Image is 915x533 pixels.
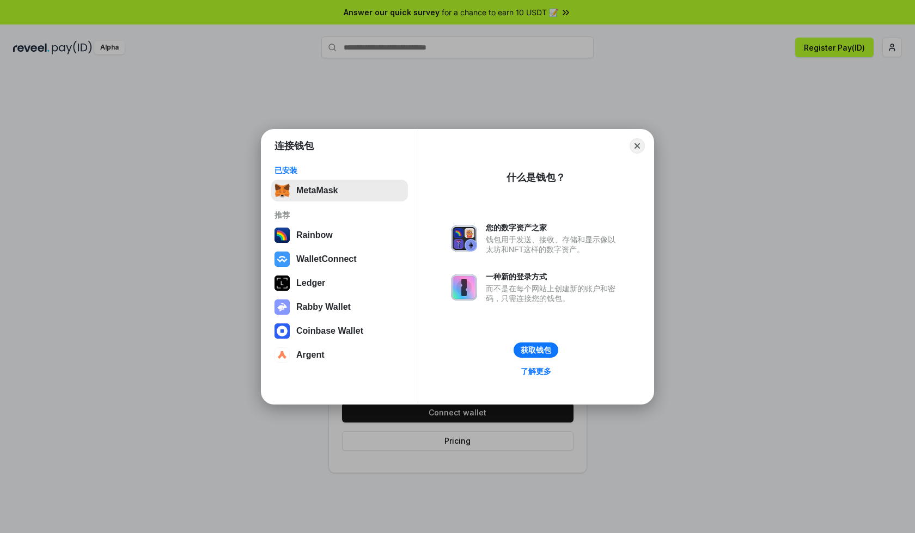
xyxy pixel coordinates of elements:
[296,278,325,288] div: Ledger
[271,344,408,366] button: Argent
[274,299,290,315] img: svg+xml,%3Csvg%20xmlns%3D%22http%3A%2F%2Fwww.w3.org%2F2000%2Fsvg%22%20fill%3D%22none%22%20viewBox...
[271,272,408,294] button: Ledger
[296,326,363,336] div: Coinbase Wallet
[296,302,351,312] div: Rabby Wallet
[630,138,645,154] button: Close
[271,248,408,270] button: WalletConnect
[486,272,621,281] div: 一种新的登录方式
[507,171,565,184] div: 什么是钱包？
[296,186,338,195] div: MetaMask
[274,252,290,267] img: svg+xml,%3Csvg%20width%3D%2228%22%20height%3D%2228%22%20viewBox%3D%220%200%2028%2028%22%20fill%3D...
[274,228,290,243] img: svg+xml,%3Csvg%20width%3D%22120%22%20height%3D%22120%22%20viewBox%3D%220%200%20120%20120%22%20fil...
[271,296,408,318] button: Rabby Wallet
[274,323,290,339] img: svg+xml,%3Csvg%20width%3D%2228%22%20height%3D%2228%22%20viewBox%3D%220%200%2028%2028%22%20fill%3D...
[451,225,477,252] img: svg+xml,%3Csvg%20xmlns%3D%22http%3A%2F%2Fwww.w3.org%2F2000%2Fsvg%22%20fill%3D%22none%22%20viewBox...
[274,183,290,198] img: svg+xml,%3Csvg%20fill%3D%22none%22%20height%3D%2233%22%20viewBox%3D%220%200%2035%2033%22%20width%...
[296,230,333,240] div: Rainbow
[271,180,408,201] button: MetaMask
[514,342,558,358] button: 获取钱包
[274,210,405,220] div: 推荐
[486,223,621,232] div: 您的数字资产之家
[521,345,551,355] div: 获取钱包
[451,274,477,301] img: svg+xml,%3Csvg%20xmlns%3D%22http%3A%2F%2Fwww.w3.org%2F2000%2Fsvg%22%20fill%3D%22none%22%20viewBox...
[486,235,621,254] div: 钱包用于发送、接收、存储和显示像以太坊和NFT这样的数字资产。
[274,139,314,152] h1: 连接钱包
[296,350,325,360] div: Argent
[271,224,408,246] button: Rainbow
[521,366,551,376] div: 了解更多
[296,254,357,264] div: WalletConnect
[274,275,290,291] img: svg+xml,%3Csvg%20xmlns%3D%22http%3A%2F%2Fwww.w3.org%2F2000%2Fsvg%22%20width%3D%2228%22%20height%3...
[514,364,558,378] a: 了解更多
[271,320,408,342] button: Coinbase Wallet
[486,284,621,303] div: 而不是在每个网站上创建新的账户和密码，只需连接您的钱包。
[274,347,290,363] img: svg+xml,%3Csvg%20width%3D%2228%22%20height%3D%2228%22%20viewBox%3D%220%200%2028%2028%22%20fill%3D...
[274,166,405,175] div: 已安装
